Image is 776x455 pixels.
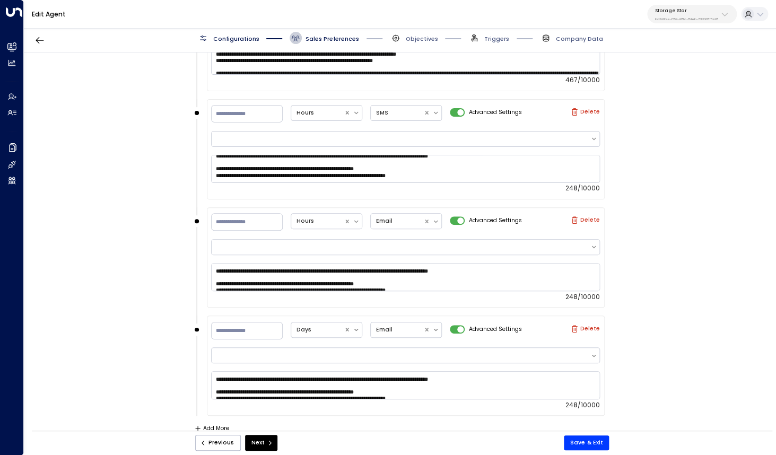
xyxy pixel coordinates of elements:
[195,435,241,451] button: Previous
[211,185,600,192] div: 248/10000
[564,435,609,450] button: Save & Exit
[556,35,603,43] span: Company Data
[469,216,522,225] span: Advanced Settings
[213,35,259,43] span: Configurations
[211,293,600,301] div: 248/10000
[32,10,66,19] a: Edit Agent
[655,7,718,14] p: Storage Star
[211,76,600,84] div: 467/10000
[571,325,600,332] label: Delete
[571,216,600,224] label: Delete
[195,425,229,432] button: Add More
[655,17,718,21] p: bc340fee-f559-48fc-84eb-70f3f6817ad8
[484,35,509,43] span: Triggers
[469,108,522,117] span: Advanced Settings
[571,108,600,116] label: Delete
[406,35,438,43] span: Objectives
[306,35,359,43] span: Sales Preferences
[469,325,522,334] span: Advanced Settings
[245,435,277,451] button: Next
[211,401,600,409] div: 248/10000
[647,5,737,23] button: Storage Starbc340fee-f559-48fc-84eb-70f3f6817ad8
